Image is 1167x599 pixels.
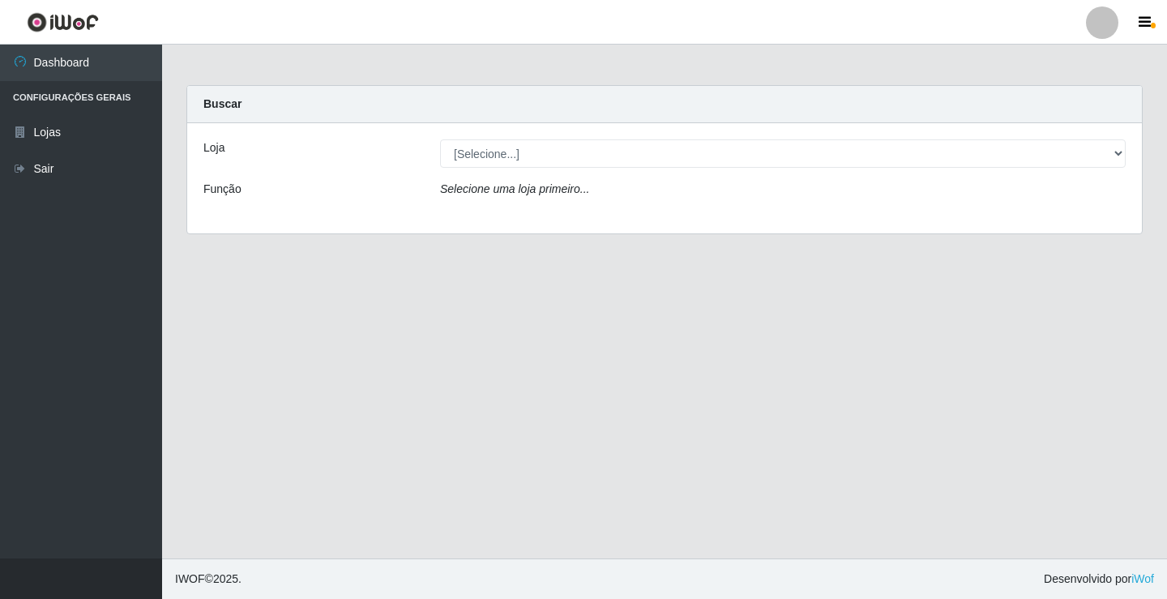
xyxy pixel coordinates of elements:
strong: Buscar [203,97,242,110]
span: Desenvolvido por [1044,571,1154,588]
span: IWOF [175,572,205,585]
span: © 2025 . [175,571,242,588]
label: Loja [203,139,224,156]
i: Selecione uma loja primeiro... [440,182,589,195]
a: iWof [1131,572,1154,585]
img: CoreUI Logo [27,12,99,32]
label: Função [203,181,242,198]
